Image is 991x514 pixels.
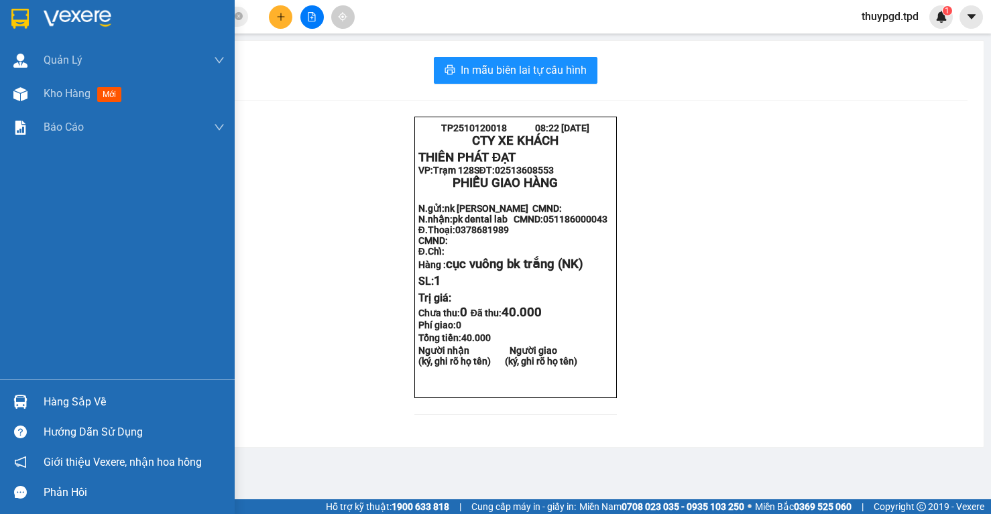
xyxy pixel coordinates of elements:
[418,235,448,246] strong: CMND:
[502,305,542,320] span: 40.000
[851,8,929,25] span: thuypgd.tpd
[917,502,926,511] span: copyright
[14,486,27,499] span: message
[418,320,461,330] strong: Phí giao:
[579,499,744,514] span: Miền Nam
[418,275,441,287] span: SL:
[276,12,286,21] span: plus
[269,5,292,29] button: plus
[418,292,451,304] span: Trị giá:
[471,499,576,514] span: Cung cấp máy in - giấy in:
[13,121,27,135] img: solution-icon
[748,504,752,509] span: ⚪️
[418,203,562,214] strong: N.gửi:
[472,133,559,148] strong: CTY XE KHÁCH
[44,422,225,442] div: Hướng dẫn sử dụng
[456,320,461,330] span: 0
[445,203,562,214] span: nk [PERSON_NAME] CMND:
[535,123,559,133] span: 08:22
[300,5,324,29] button: file-add
[460,305,467,320] span: 0
[543,214,607,224] span: 051186000043
[794,501,852,512] strong: 0369 525 060
[945,6,949,15] span: 1
[959,5,983,29] button: caret-down
[97,87,121,102] span: mới
[418,345,557,356] strong: Người nhận Người giao
[235,11,243,23] span: close-circle
[622,501,744,512] strong: 0708 023 035 - 0935 103 250
[966,11,978,23] span: caret-down
[446,257,583,271] span: cục vuông bk trắng (NK)
[862,499,864,514] span: |
[418,224,509,235] strong: Đ.Thoại:
[214,122,225,133] span: down
[455,224,509,235] span: 0378681989
[453,214,607,224] span: pk dental lab CMND:
[755,499,852,514] span: Miền Bắc
[943,6,952,15] sup: 1
[459,499,461,514] span: |
[461,332,491,343] span: 40.000
[418,332,491,343] span: Tổng tiền:
[44,483,225,503] div: Phản hồi
[214,55,225,66] span: down
[445,64,455,77] span: printer
[307,12,316,21] span: file-add
[434,57,597,84] button: printerIn mẫu biên lai tự cấu hình
[44,392,225,412] div: Hàng sắp về
[14,456,27,468] span: notification
[418,356,577,367] strong: (ký, ghi rõ họ tên) (ký, ghi rõ họ tên)
[434,273,441,288] span: 1
[418,259,583,270] strong: Hàng :
[392,501,449,512] strong: 1900 633 818
[418,165,554,176] strong: VP: SĐT:
[418,214,607,224] strong: N.nhận:
[235,12,243,20] span: close-circle
[418,150,516,165] strong: THIÊN PHÁT ĐẠT
[13,395,27,409] img: warehouse-icon
[14,426,27,438] span: question-circle
[338,12,347,21] span: aim
[433,165,474,176] span: Trạm 128
[44,454,202,470] span: Giới thiệu Vexere, nhận hoa hồng
[441,123,507,133] span: TP2510120018
[561,123,589,133] span: [DATE]
[418,308,542,318] strong: Chưa thu: Đã thu:
[453,176,558,190] span: PHIẾU GIAO HÀNG
[13,87,27,101] img: warehouse-icon
[44,119,84,135] span: Báo cáo
[44,87,91,100] span: Kho hàng
[461,62,587,78] span: In mẫu biên lai tự cấu hình
[935,11,947,23] img: icon-new-feature
[495,165,554,176] span: 02513608553
[331,5,355,29] button: aim
[418,246,445,257] strong: Đ.Chỉ:
[326,499,449,514] span: Hỗ trợ kỹ thuật:
[13,54,27,68] img: warehouse-icon
[44,52,82,68] span: Quản Lý
[11,9,29,29] img: logo-vxr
